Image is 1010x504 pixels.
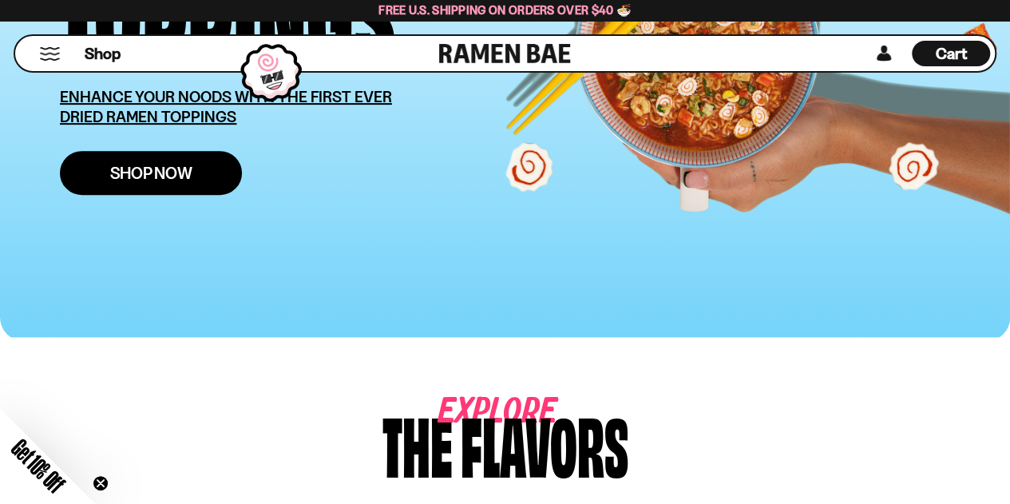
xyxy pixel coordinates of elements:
button: Close teaser [93,475,109,491]
span: Cart [936,44,967,63]
button: Mobile Menu Trigger [39,47,61,61]
div: The [382,405,453,481]
div: flavors [461,405,628,481]
a: Cart [912,36,990,71]
span: Get 10% Off [7,435,69,497]
a: Shop Now [60,151,242,195]
span: Free U.S. Shipping on Orders over $40 🍜 [378,2,632,18]
span: Shop [85,43,121,65]
span: Explore [438,405,509,420]
u: ENHANCE YOUR NOODS WITH THE FIRST EVER DRIED RAMEN TOPPINGS [60,87,392,126]
span: Shop Now [110,165,192,181]
a: Shop [85,41,121,66]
